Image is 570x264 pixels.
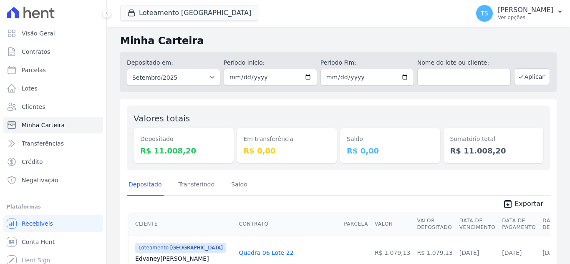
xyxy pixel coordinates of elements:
[135,243,226,253] span: Loteamento [GEOGRAPHIC_DATA]
[414,212,456,236] th: Valor Depositado
[499,212,539,236] th: Data de Pagamento
[459,249,479,256] a: [DATE]
[140,135,227,143] dt: Depositado
[340,212,371,236] th: Parcela
[140,145,227,156] dd: R$ 11.008,20
[450,145,537,156] dd: R$ 11.008,20
[3,135,103,152] a: Transferências
[542,249,562,256] a: [DATE]
[22,84,38,93] span: Lotes
[22,139,64,148] span: Transferências
[456,212,499,236] th: Data de Vencimento
[515,199,543,209] span: Exportar
[3,25,103,42] a: Visão Geral
[120,33,557,48] h2: Minha Carteira
[22,121,65,129] span: Minha Carteira
[3,153,103,170] a: Crédito
[3,234,103,250] a: Conta Hent
[120,5,258,21] button: Loteamento [GEOGRAPHIC_DATA]
[22,48,50,56] span: Contratos
[22,29,55,38] span: Visão Geral
[134,113,190,123] label: Valores totais
[177,174,217,196] a: Transferindo
[230,174,249,196] a: Saldo
[7,202,100,212] div: Plataformas
[236,212,341,236] th: Contrato
[3,43,103,60] a: Contratos
[244,135,330,143] dt: Em transferência
[450,135,537,143] dt: Somatório total
[135,254,232,263] a: Edvaney[PERSON_NAME]
[22,238,55,246] span: Conta Hent
[22,219,53,228] span: Recebíveis
[503,199,513,209] i: unarchive
[496,199,550,211] a: unarchive Exportar
[127,174,164,196] a: Depositado
[347,145,434,156] dd: R$ 0,00
[3,62,103,78] a: Parcelas
[3,80,103,97] a: Lotes
[498,6,553,14] p: [PERSON_NAME]
[22,66,46,74] span: Parcelas
[481,10,488,16] span: TS
[239,249,294,256] a: Quadra 06 Lote 22
[127,59,173,66] label: Depositado em:
[347,135,434,143] dt: Saldo
[417,58,511,67] label: Nome do lote ou cliente:
[498,14,553,21] p: Ver opções
[320,58,414,67] label: Período Fim:
[22,158,43,166] span: Crédito
[502,249,522,256] a: [DATE]
[3,215,103,232] a: Recebíveis
[224,58,317,67] label: Período Inicío:
[3,172,103,189] a: Negativação
[244,145,330,156] dd: R$ 0,00
[3,98,103,115] a: Clientes
[371,212,414,236] th: Valor
[3,117,103,133] a: Minha Carteira
[22,176,58,184] span: Negativação
[469,2,570,25] button: TS [PERSON_NAME] Ver opções
[22,103,45,111] span: Clientes
[129,212,236,236] th: Cliente
[514,68,550,85] button: Aplicar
